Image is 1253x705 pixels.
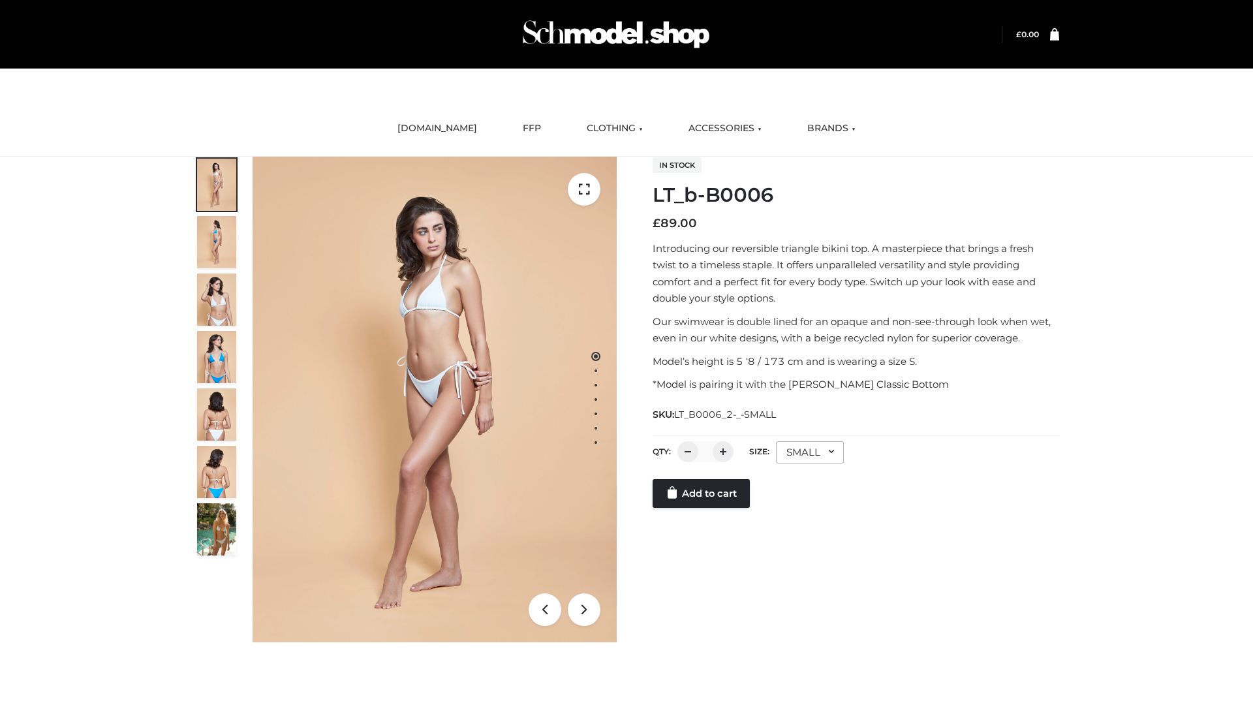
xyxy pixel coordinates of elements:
p: Introducing our reversible triangle bikini top. A masterpiece that brings a fresh twist to a time... [653,240,1059,307]
p: Model’s height is 5 ‘8 / 173 cm and is wearing a size S. [653,353,1059,370]
span: £ [653,216,660,230]
a: Add to cart [653,479,750,508]
a: BRANDS [797,114,865,143]
span: LT_B0006_2-_-SMALL [674,409,776,420]
a: FFP [513,114,551,143]
img: Arieltop_CloudNine_AzureSky2.jpg [197,503,236,556]
bdi: 89.00 [653,216,697,230]
a: ACCESSORIES [679,114,771,143]
img: ArielClassicBikiniTop_CloudNine_AzureSky_OW114ECO_2-scaled.jpg [197,216,236,268]
img: ArielClassicBikiniTop_CloudNine_AzureSky_OW114ECO_4-scaled.jpg [197,331,236,383]
img: ArielClassicBikiniTop_CloudNine_AzureSky_OW114ECO_8-scaled.jpg [197,446,236,498]
a: [DOMAIN_NAME] [388,114,487,143]
h1: LT_b-B0006 [653,183,1059,207]
p: Our swimwear is double lined for an opaque and non-see-through look when wet, even in our white d... [653,313,1059,347]
img: Schmodel Admin 964 [518,8,714,60]
label: Size: [749,446,769,456]
img: ArielClassicBikiniTop_CloudNine_AzureSky_OW114ECO_1-scaled.jpg [197,159,236,211]
span: In stock [653,157,702,173]
p: *Model is pairing it with the [PERSON_NAME] Classic Bottom [653,376,1059,393]
img: ArielClassicBikiniTop_CloudNine_AzureSky_OW114ECO_7-scaled.jpg [197,388,236,441]
div: SMALL [776,441,844,463]
img: ArielClassicBikiniTop_CloudNine_AzureSky_OW114ECO_3-scaled.jpg [197,274,236,326]
span: SKU: [653,407,777,422]
a: CLOTHING [577,114,653,143]
label: QTY: [653,446,671,456]
a: £0.00 [1016,29,1039,39]
img: ArielClassicBikiniTop_CloudNine_AzureSky_OW114ECO_1 [253,157,617,642]
bdi: 0.00 [1016,29,1039,39]
span: £ [1016,29,1021,39]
